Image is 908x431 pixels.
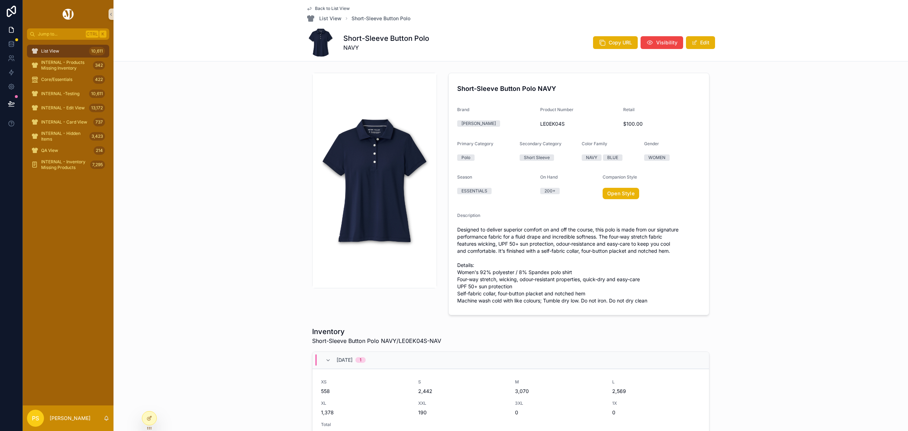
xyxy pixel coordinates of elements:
div: WOMEN [648,154,665,161]
span: Secondary Category [520,141,561,146]
span: [DATE] [337,356,353,364]
a: INTERNAL - Card View737 [27,116,109,129]
span: 1,378 [321,409,410,416]
span: XS [321,379,410,385]
div: 10,611 [89,47,105,55]
div: Short Sleeve [524,154,550,161]
p: [PERSON_NAME] [50,415,90,422]
div: Polo [461,154,470,161]
button: Visibility [641,36,683,49]
span: PS [32,414,39,422]
div: scrollable content [23,40,113,180]
h1: Inventory [312,327,441,337]
div: 3,423 [89,132,105,141]
span: Total [321,422,410,427]
a: Short-Sleeve Button Polo [351,15,410,22]
span: Gender [644,141,659,146]
a: QA View214 [27,144,109,157]
button: Jump to...CtrlK [27,28,109,40]
span: $100.00 [623,120,701,127]
span: INTERNAL - Card View [41,119,87,125]
div: [PERSON_NAME] [461,120,496,127]
a: Core/Essentials422 [27,73,109,86]
div: BLUE [607,154,618,161]
div: 1 [360,357,361,363]
a: Open Style [603,188,640,199]
div: 200+ [544,188,555,194]
span: Designed to deliver superior comfort on and off the course, this polo is made from our signature ... [457,226,701,304]
a: Back to List View [306,6,350,11]
span: XXL [418,400,507,406]
span: XL [321,400,410,406]
span: 3,070 [515,388,604,395]
div: NAVY [586,154,597,161]
span: Product Number [540,107,574,112]
a: List View10,611 [27,45,109,58]
a: INTERNAL - Edit View13,172 [27,102,109,114]
a: INTERNAL - Inventory Missing Products7,295 [27,158,109,171]
span: 0 [612,409,701,416]
span: Copy URL [609,39,632,46]
span: List View [319,15,342,22]
span: INTERNAL - Products Missing Inventory [41,60,90,71]
span: 0 [515,409,604,416]
span: Back to List View [315,6,350,11]
a: INTERNAL -Testing10,611 [27,87,109,100]
button: Edit [686,36,715,49]
span: On Hand [540,174,558,180]
span: INTERNAL - Hidden Items [41,131,87,142]
span: Color Family [582,141,607,146]
a: List View [306,14,342,23]
span: Core/Essentials [41,77,72,82]
img: App logo [61,9,75,20]
span: INTERNAL -Testing [41,91,79,97]
a: INTERNAL - Hidden Items3,423 [27,130,109,143]
a: INTERNAL - Products Missing Inventory342 [27,59,109,72]
span: NAVY [343,43,429,52]
span: K [100,31,106,37]
span: 3XL [515,400,604,406]
span: 190 [418,409,507,416]
span: Jump to... [38,31,83,37]
span: Primary Category [457,141,493,146]
div: 737 [93,118,105,126]
span: LE0EK04S [540,120,618,127]
span: 2,569 [612,388,701,395]
div: 13,172 [89,104,105,112]
span: 1X [612,400,701,406]
img: LE0EK04S-NAV.jpg [312,102,437,259]
span: Retail [623,107,635,112]
button: Copy URL [593,36,638,49]
div: 10,611 [89,89,105,98]
span: Companion Style [603,174,637,180]
span: 558 [321,388,410,395]
span: Description [457,213,480,218]
span: Ctrl [86,31,99,38]
span: M [515,379,604,385]
span: Visibility [656,39,677,46]
div: 7,295 [90,160,105,169]
span: INTERNAL - Inventory Missing Products [41,159,87,170]
span: 2,442 [418,388,507,395]
div: 342 [93,61,105,70]
span: Short-Sleeve Button Polo NAVY/LE0EK04S-NAV [312,337,441,345]
span: QA View [41,148,58,153]
h4: Short-Sleeve Button Polo NAVY [457,84,701,93]
span: S [418,379,507,385]
h1: Short-Sleeve Button Polo [343,33,429,43]
span: INTERNAL - Edit View [41,105,85,111]
div: 422 [93,75,105,84]
div: 214 [94,146,105,155]
span: Season [457,174,472,180]
span: L [612,379,701,385]
div: ESSENTIALS [461,188,487,194]
span: Brand [457,107,469,112]
span: List View [41,48,59,54]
